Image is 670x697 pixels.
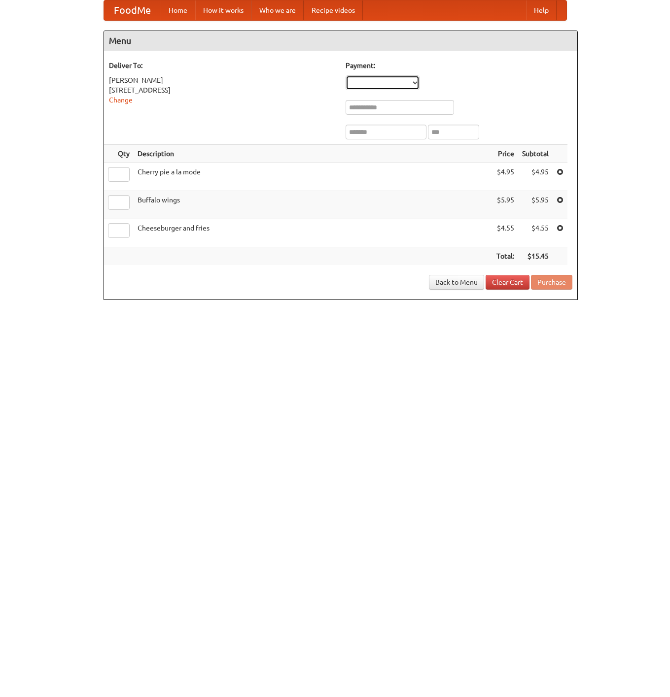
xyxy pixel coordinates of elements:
[493,219,518,247] td: $4.55
[134,191,493,219] td: Buffalo wings
[493,163,518,191] td: $4.95
[518,219,553,247] td: $4.55
[493,191,518,219] td: $5.95
[304,0,363,20] a: Recipe videos
[486,275,529,290] a: Clear Cart
[104,145,134,163] th: Qty
[134,219,493,247] td: Cheeseburger and fries
[134,145,493,163] th: Description
[251,0,304,20] a: Who we are
[161,0,195,20] a: Home
[518,163,553,191] td: $4.95
[493,247,518,266] th: Total:
[429,275,484,290] a: Back to Menu
[518,247,553,266] th: $15.45
[195,0,251,20] a: How it works
[109,96,133,104] a: Change
[134,163,493,191] td: Cherry pie a la mode
[109,75,336,85] div: [PERSON_NAME]
[531,275,572,290] button: Purchase
[109,85,336,95] div: [STREET_ADDRESS]
[518,145,553,163] th: Subtotal
[518,191,553,219] td: $5.95
[109,61,336,70] h5: Deliver To:
[526,0,557,20] a: Help
[346,61,572,70] h5: Payment:
[104,31,577,51] h4: Menu
[104,0,161,20] a: FoodMe
[493,145,518,163] th: Price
